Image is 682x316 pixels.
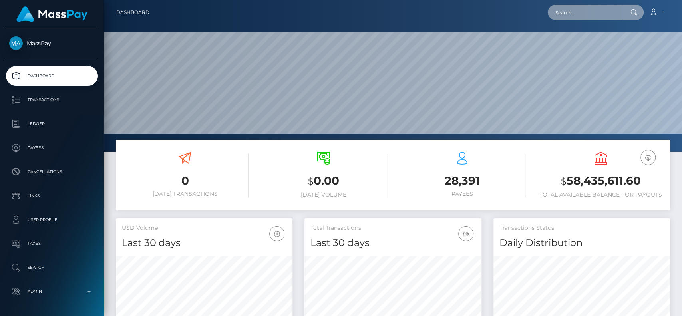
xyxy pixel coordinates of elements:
[9,286,95,298] p: Admin
[399,173,526,189] h3: 28,391
[9,94,95,106] p: Transactions
[260,173,387,189] h3: 0.00
[6,210,98,230] a: User Profile
[9,238,95,250] p: Taxes
[122,191,249,197] h6: [DATE] Transactions
[499,236,664,250] h4: Daily Distribution
[9,142,95,154] p: Payees
[6,258,98,278] a: Search
[310,224,475,232] h5: Total Transactions
[9,70,95,82] p: Dashboard
[16,6,87,22] img: MassPay Logo
[548,5,623,20] input: Search...
[6,138,98,158] a: Payees
[537,191,664,198] h6: Total Available Balance for Payouts
[6,234,98,254] a: Taxes
[308,176,314,187] small: $
[6,90,98,110] a: Transactions
[6,40,98,47] span: MassPay
[6,186,98,206] a: Links
[9,262,95,274] p: Search
[399,191,526,197] h6: Payees
[122,224,286,232] h5: USD Volume
[9,166,95,178] p: Cancellations
[561,176,567,187] small: $
[9,214,95,226] p: User Profile
[6,282,98,302] a: Admin
[499,224,664,232] h5: Transactions Status
[260,191,387,198] h6: [DATE] Volume
[6,114,98,134] a: Ledger
[310,236,475,250] h4: Last 30 days
[122,236,286,250] h4: Last 30 days
[6,162,98,182] a: Cancellations
[122,173,249,189] h3: 0
[9,36,23,50] img: MassPay
[6,66,98,86] a: Dashboard
[9,190,95,202] p: Links
[537,173,664,189] h3: 58,435,611.60
[9,118,95,130] p: Ledger
[116,4,149,21] a: Dashboard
